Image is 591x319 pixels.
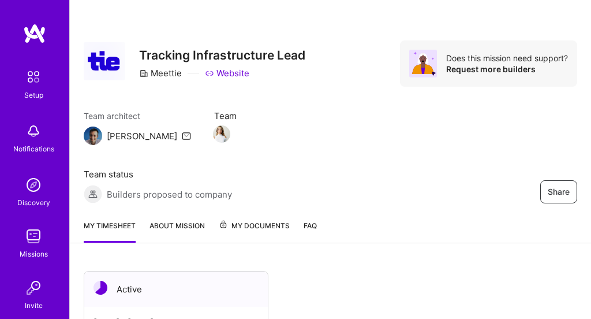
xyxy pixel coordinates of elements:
button: Share [540,180,577,203]
span: Builders proposed to company [107,188,232,201]
div: [PERSON_NAME] [107,130,177,142]
div: Notifications [13,143,54,155]
img: discovery [22,173,45,196]
a: FAQ [304,220,317,243]
span: My Documents [219,220,290,232]
h3: Tracking Infrastructure Lead [139,48,305,62]
div: Meettie [139,67,182,79]
span: Team status [84,168,232,180]
img: Team Member Avatar [213,125,230,143]
div: Discovery [17,196,50,209]
div: Missions [20,248,48,260]
div: Request more builders [446,64,568,75]
span: Share [548,186,570,198]
img: Active [93,281,107,295]
img: Builders proposed to company [84,185,102,203]
a: My timesheet [84,220,136,243]
img: Avatar [409,50,437,77]
img: Invite [22,276,45,299]
i: icon CompanyGray [139,69,148,78]
div: Invite [25,299,43,311]
a: My Documents [219,220,290,243]
img: Company Logo [84,42,125,80]
div: Setup [24,89,43,101]
span: Team [214,110,237,122]
img: bell [22,120,45,143]
div: Active [84,272,268,307]
img: logo [23,23,46,44]
span: Team architect [84,110,191,122]
i: icon Mail [182,131,191,140]
a: Website [205,67,249,79]
div: Does this mission need support? [446,53,568,64]
img: Team Architect [84,127,102,145]
a: Team Member Avatar [214,124,229,144]
img: setup [21,65,46,89]
a: About Mission [149,220,205,243]
img: teamwork [22,225,45,248]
